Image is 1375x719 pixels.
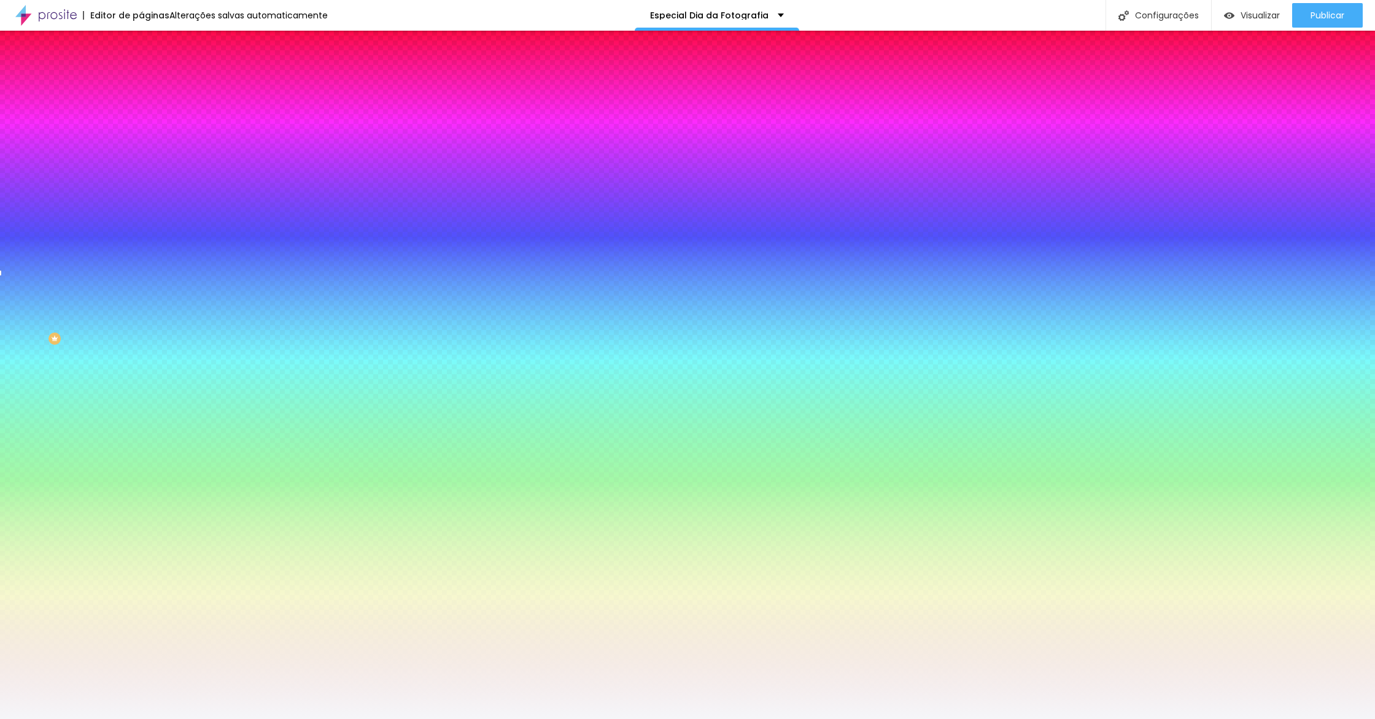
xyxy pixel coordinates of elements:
button: Visualizar [1212,3,1292,28]
span: Visualizar [1241,10,1280,20]
span: Publicar [1311,10,1344,20]
img: view-1.svg [1224,10,1234,21]
img: Icone [1118,10,1129,21]
div: Editor de páginas [83,11,169,20]
div: Alterações salvas automaticamente [169,11,328,20]
button: Publicar [1292,3,1363,28]
p: Especial Dia da Fotografia [650,11,769,20]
